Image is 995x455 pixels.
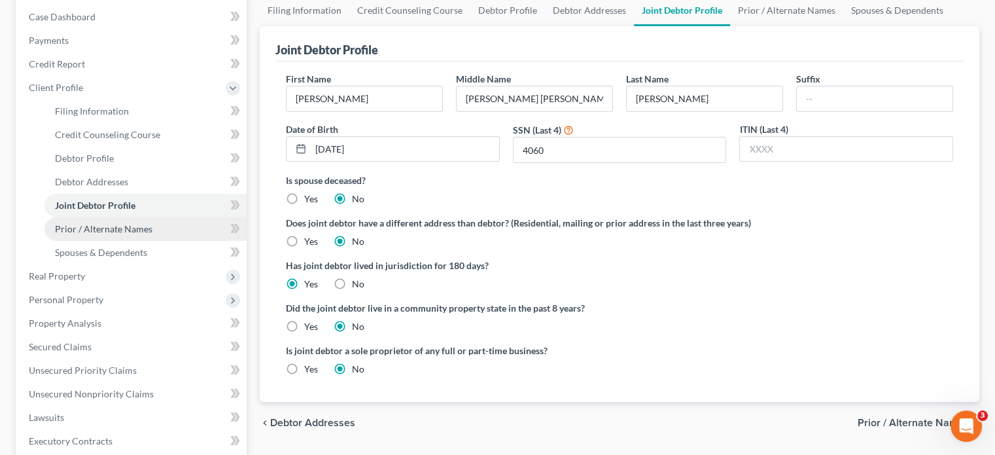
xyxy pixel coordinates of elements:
[311,137,499,162] input: MM/DD/YYYY
[29,58,85,69] span: Credit Report
[457,86,612,111] input: M.I
[29,82,83,93] span: Client Profile
[18,335,247,359] a: Secured Claims
[18,52,247,76] a: Credit Report
[275,42,378,58] div: Joint Debtor Profile
[286,122,338,136] label: Date of Birth
[55,153,114,164] span: Debtor Profile
[55,200,135,211] span: Joint Debtor Profile
[304,235,318,248] label: Yes
[18,312,247,335] a: Property Analysis
[55,223,152,234] span: Prior / Alternate Names
[29,341,92,352] span: Secured Claims
[44,194,247,217] a: Joint Debtor Profile
[29,11,96,22] span: Case Dashboard
[796,72,820,86] label: Suffix
[797,86,952,111] input: --
[951,410,982,442] iframe: Intercom live chat
[286,216,953,230] label: Does joint debtor have a different address than debtor? (Residential, mailing or prior address in...
[55,176,128,187] span: Debtor Addresses
[286,259,953,272] label: Has joint debtor lived in jurisdiction for 180 days?
[44,170,247,194] a: Debtor Addresses
[18,359,247,382] a: Unsecured Priority Claims
[858,418,979,428] button: Prior / Alternate Names chevron_right
[55,105,129,117] span: Filing Information
[352,235,364,248] label: No
[55,129,160,140] span: Credit Counseling Course
[739,122,788,136] label: ITIN (Last 4)
[29,318,101,329] span: Property Analysis
[44,241,247,264] a: Spouses & Dependents
[260,418,270,428] i: chevron_left
[858,418,969,428] span: Prior / Alternate Names
[304,278,318,291] label: Yes
[18,382,247,406] a: Unsecured Nonpriority Claims
[29,294,103,305] span: Personal Property
[29,365,137,376] span: Unsecured Priority Claims
[29,35,69,46] span: Payments
[29,270,85,282] span: Real Property
[18,406,247,429] a: Lawsuits
[513,123,561,137] label: SSN (Last 4)
[287,86,442,111] input: --
[286,173,953,187] label: Is spouse deceased?
[270,418,355,428] span: Debtor Addresses
[352,192,364,206] label: No
[514,137,726,162] input: XXXX
[456,72,511,86] label: Middle Name
[55,247,147,258] span: Spouses & Dependents
[29,388,154,399] span: Unsecured Nonpriority Claims
[18,29,247,52] a: Payments
[44,100,247,123] a: Filing Information
[18,429,247,453] a: Executory Contracts
[44,147,247,170] a: Debtor Profile
[44,123,247,147] a: Credit Counseling Course
[740,137,952,162] input: XXXX
[352,278,364,291] label: No
[304,192,318,206] label: Yes
[44,217,247,241] a: Prior / Alternate Names
[260,418,355,428] button: chevron_left Debtor Addresses
[977,410,988,421] span: 3
[352,320,364,333] label: No
[286,301,953,315] label: Did the joint debtor live in a community property state in the past 8 years?
[286,344,613,357] label: Is joint debtor a sole proprietor of any full or part-time business?
[304,320,318,333] label: Yes
[352,363,364,376] label: No
[627,86,782,111] input: --
[286,72,331,86] label: First Name
[29,435,113,446] span: Executory Contracts
[626,72,669,86] label: Last Name
[29,412,64,423] span: Lawsuits
[18,5,247,29] a: Case Dashboard
[304,363,318,376] label: Yes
